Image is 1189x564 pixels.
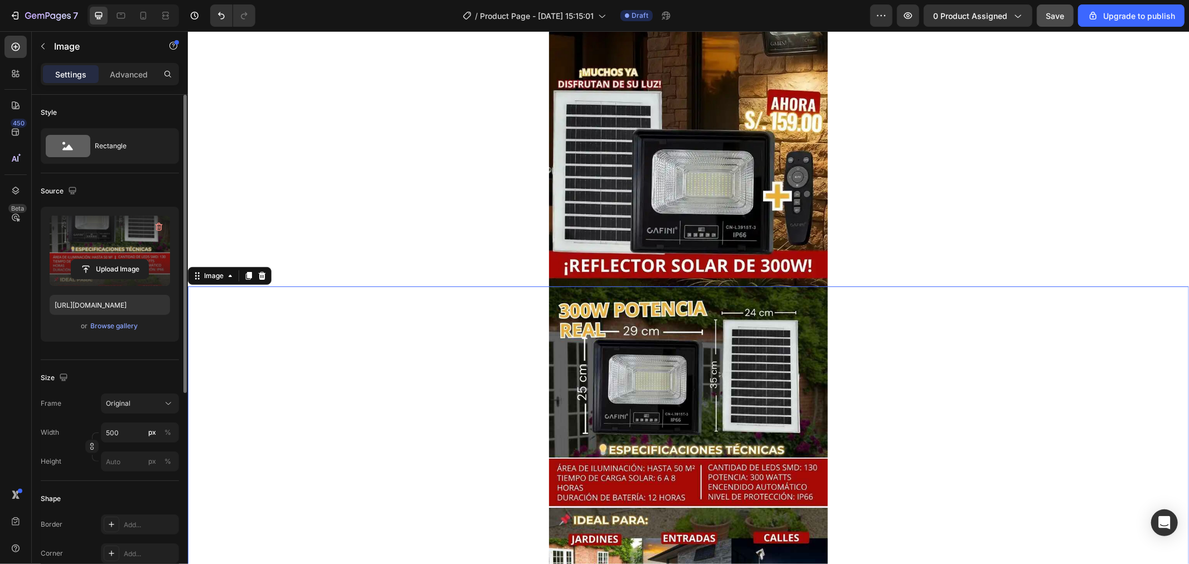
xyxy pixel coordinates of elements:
[95,133,163,159] div: Rectangle
[101,393,179,414] button: Original
[933,10,1007,22] span: 0 product assigned
[1078,4,1185,27] button: Upgrade to publish
[91,321,138,331] div: Browse gallery
[148,456,156,466] div: px
[161,426,174,439] button: px
[41,184,79,199] div: Source
[110,69,148,80] p: Advanced
[54,40,149,53] p: Image
[480,10,594,22] span: Product Page - [DATE] 15:15:01
[50,295,170,315] input: https://example.com/image.jpg
[41,398,61,409] label: Frame
[1088,10,1175,22] div: Upgrade to publish
[81,319,88,333] span: or
[924,4,1032,27] button: 0 product assigned
[101,451,179,471] input: px%
[41,548,63,558] div: Corner
[164,456,171,466] div: %
[55,69,86,80] p: Settings
[41,371,70,386] div: Size
[124,549,176,559] div: Add...
[71,259,149,279] button: Upload Image
[41,456,61,466] label: Height
[148,427,156,437] div: px
[106,398,130,409] span: Original
[1046,11,1065,21] span: Save
[210,4,255,27] div: Undo/Redo
[41,427,59,437] label: Width
[188,31,1189,564] iframe: Design area
[73,9,78,22] p: 7
[145,426,159,439] button: %
[1037,4,1074,27] button: Save
[8,204,27,213] div: Beta
[475,10,478,22] span: /
[14,240,38,250] div: Image
[164,427,171,437] div: %
[11,119,27,128] div: 450
[1151,509,1178,536] div: Open Intercom Messenger
[90,320,139,332] button: Browse gallery
[4,4,83,27] button: 7
[145,455,159,468] button: %
[101,422,179,443] input: px%
[632,11,648,21] span: Draft
[124,520,176,530] div: Add...
[41,108,57,118] div: Style
[41,519,62,529] div: Border
[41,494,61,504] div: Shape
[161,455,174,468] button: px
